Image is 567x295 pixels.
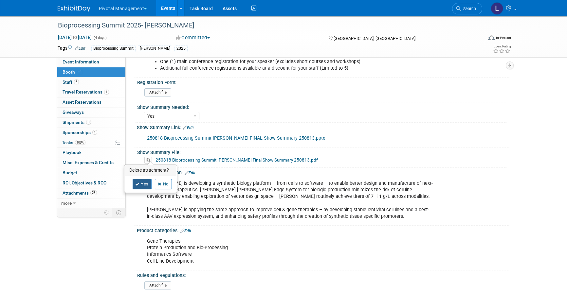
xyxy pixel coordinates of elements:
[137,78,506,86] div: Registration Form:
[101,208,112,217] td: Personalize Event Tab Strip
[137,123,509,131] div: Show Summary Link:
[125,165,176,176] h3: Delete attachment?
[137,270,506,279] div: Rules and Regulations:
[57,118,125,128] a: Shipments3
[57,78,125,87] a: Staff6
[57,168,125,178] a: Budget
[137,102,506,111] div: Show Summary Needed:
[155,157,318,163] a: 250818 Bioprocessing Summit [PERSON_NAME] Final Show Summary 250813.pdf
[461,6,476,11] span: Search
[91,45,136,52] div: Bioprocessing Summit
[74,79,79,84] span: 6
[63,79,79,85] span: Staff
[58,34,92,40] span: [DATE] [DATE]
[452,3,482,14] a: Search
[142,235,437,268] div: Gene Therapies Protein Production and Bio-Processing Informatics Software Cell Line Development
[112,208,126,217] td: Toggle Event Tabs
[57,67,125,77] a: Booth
[137,168,509,176] div: Company Description:
[155,179,172,189] a: No
[133,179,152,189] a: Yes
[160,65,433,72] li: Additional full conference registrations available at a discount for your staff (Limited to 5)
[174,45,188,52] div: 2025
[147,135,325,141] a: 250818 Bioprocessing Summit [PERSON_NAME] FINAL Show Summary 250813.pptx
[63,59,99,64] span: Event Information
[56,20,472,31] div: Bioprocessing Summit 2025- [PERSON_NAME]
[63,170,77,175] span: Budget
[57,57,125,67] a: Event Information
[137,226,509,234] div: Product Categories:
[493,45,511,48] div: Event Rating
[57,108,125,117] a: Giveaways
[183,126,194,130] a: Edit
[75,46,85,51] a: Edit
[57,158,125,168] a: Misc. Expenses & Credits
[63,110,84,115] span: Giveaways
[92,130,97,135] span: 1
[61,200,72,206] span: more
[496,35,511,40] div: In-Person
[174,34,212,41] button: Committed
[57,128,125,138] a: Sponsorships1
[63,89,109,95] span: Travel Reservations
[57,178,125,188] a: ROI, Objectives & ROO
[90,190,97,195] span: 23
[58,6,90,12] img: ExhibitDay
[444,34,511,44] div: Event Format
[185,171,195,175] a: Edit
[488,35,495,40] img: Format-Inperson.png
[180,229,191,233] a: Edit
[137,147,506,156] div: Show Summary File:
[104,90,109,95] span: 1
[333,36,415,41] span: [GEOGRAPHIC_DATA], [GEOGRAPHIC_DATA]
[142,177,437,223] div: [PERSON_NAME] is developing a synthetic biology platform – from cells to software – to enable bet...
[57,148,125,158] a: Playbook
[63,99,101,105] span: Asset Reservations
[93,36,107,40] span: (4 days)
[78,70,81,74] i: Booth reservation complete
[57,138,125,148] a: Tasks100%
[160,59,433,65] li: One (1) main conference registration for your speaker (excludes short courses and workshops)
[63,130,97,135] span: Sponsorships
[57,87,125,97] a: Travel Reservations1
[72,35,78,40] span: to
[57,97,125,107] a: Asset Reservations
[63,180,106,185] span: ROI, Objectives & ROO
[63,150,82,155] span: Playbook
[58,45,85,52] td: Tags
[57,199,125,208] a: more
[63,120,91,125] span: Shipments
[138,45,172,52] div: [PERSON_NAME]
[57,188,125,198] a: Attachments23
[63,69,82,75] span: Booth
[62,140,85,145] span: Tasks
[63,160,114,165] span: Misc. Expenses & Credits
[63,190,97,196] span: Attachments
[75,140,85,145] span: 100%
[86,120,91,125] span: 3
[491,2,503,15] img: Leslie Pelton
